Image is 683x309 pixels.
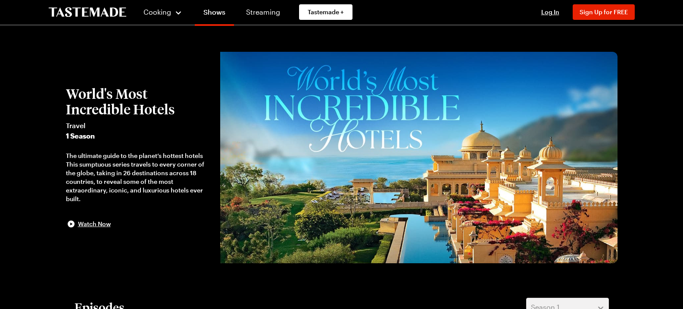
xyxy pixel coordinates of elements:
[49,7,126,17] a: To Tastemade Home Page
[143,2,183,22] button: Cooking
[66,131,212,141] span: 1 Season
[66,86,212,229] button: World's Most Incredible HotelsTravel1 SeasonThe ultimate guide to the planet’s hottest hotels Thi...
[299,4,352,20] a: Tastemade +
[143,8,171,16] span: Cooking
[66,151,212,203] div: The ultimate guide to the planet’s hottest hotels This sumptuous series travels to every corner o...
[541,8,559,16] span: Log In
[78,220,111,228] span: Watch Now
[220,52,618,263] img: World's Most Incredible Hotels
[533,8,568,16] button: Log In
[66,86,212,117] h2: World's Most Incredible Hotels
[580,8,628,16] span: Sign Up for FREE
[573,4,635,20] button: Sign Up for FREE
[195,2,234,26] a: Shows
[308,8,344,16] span: Tastemade +
[66,120,212,131] span: Travel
